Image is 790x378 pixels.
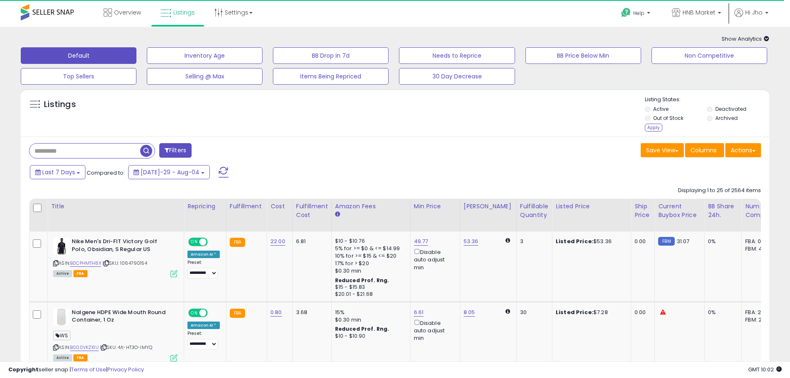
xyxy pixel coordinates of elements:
div: 0.00 [634,238,648,245]
div: 15% [335,309,404,316]
label: Out of Stock [653,115,683,122]
div: Apply [645,124,662,132]
small: FBM [658,237,674,246]
span: Overview [114,8,141,17]
div: 17% for > $20 [335,260,404,267]
a: Hi Jho [734,8,768,27]
div: Fulfillable Quantity [520,202,549,219]
div: $7.28 [556,309,625,316]
div: 3.68 [296,309,325,316]
div: Num of Comp. [745,202,775,219]
a: 49.77 [414,237,428,246]
a: B0CPHMTH8X [70,260,101,267]
button: Actions [725,143,761,157]
div: $15 - $15.83 [335,284,404,291]
div: 30 [520,309,546,316]
b: Listed Price: [556,237,593,245]
span: ON [189,310,199,317]
span: HNB Market [683,8,715,17]
div: Cost [270,202,289,211]
div: Amazon AI * [187,322,220,329]
div: 3 [520,238,546,245]
div: 0.00 [634,309,648,316]
button: BB Drop in 7d [273,47,389,64]
div: $10 - $10.76 [335,238,404,245]
div: Amazon AI * [187,251,220,258]
div: $0.30 min [335,267,404,275]
button: Columns [685,143,724,157]
a: 22.00 [270,237,285,246]
i: Get Help [621,7,631,18]
a: 6.61 [414,308,424,317]
b: Reduced Prof. Rng. [335,277,389,284]
small: Amazon Fees. [335,211,340,218]
div: Ship Price [634,202,651,219]
button: 30 Day Decrease [399,68,515,85]
span: [DATE]-29 - Aug-04 [141,168,199,176]
span: Last 7 Days [42,168,75,176]
img: 21iwyb6aq2L._SL40_.jpg [53,309,70,325]
div: FBM: 2 [745,316,773,324]
b: Listed Price: [556,308,593,316]
a: 8.05 [464,308,475,317]
button: Inventory Age [147,47,263,64]
span: FBA [73,270,88,277]
div: $20.01 - $21.68 [335,291,404,298]
div: Disable auto adjust min [414,318,454,342]
small: FBA [230,309,245,318]
button: Needs to Reprice [399,47,515,64]
span: OFF [207,310,220,317]
b: Reduced Prof. Rng. [335,325,389,332]
div: $0.30 min [335,316,404,324]
div: Amazon Fees [335,202,407,211]
a: Terms of Use [71,366,106,373]
label: Deactivated [715,105,746,112]
div: Preset: [187,260,220,278]
div: FBA: 2 [745,309,773,316]
div: FBM: 4 [745,245,773,253]
a: Privacy Policy [107,366,144,373]
div: ASIN: [53,238,177,276]
div: Disable auto adjust min [414,247,454,271]
span: Hi Jho [745,8,763,17]
span: Show Analytics [722,35,769,43]
div: Min Price [414,202,457,211]
img: 31ficb6ZeGL._SL40_.jpg [53,238,70,254]
span: 31.07 [677,237,690,245]
span: 2025-08-12 10:02 GMT [748,366,782,373]
span: All listings currently available for purchase on Amazon [53,354,72,361]
div: Repricing [187,202,223,211]
button: Non Competitive [651,47,767,64]
div: Fulfillment [230,202,263,211]
span: All listings currently available for purchase on Amazon [53,270,72,277]
span: Compared to: [87,169,125,177]
h5: Listings [44,99,76,110]
p: Listing States: [645,96,769,104]
span: Help [633,10,644,17]
a: 0.80 [270,308,282,317]
b: Nalgene HDPE Wide Mouth Round Container, 1 Oz [72,309,173,326]
div: $53.36 [556,238,625,245]
div: Title [51,202,180,211]
span: WS [53,331,70,340]
div: 6.81 [296,238,325,245]
div: 10% for >= $15 & <= $20 [335,252,404,260]
button: Top Sellers [21,68,136,85]
button: Items Being Repriced [273,68,389,85]
button: Default [21,47,136,64]
span: Listings [173,8,195,17]
button: [DATE]-29 - Aug-04 [128,165,210,179]
div: BB Share 24h. [708,202,738,219]
a: Help [615,1,659,27]
div: Current Buybox Price [658,202,701,219]
button: Save View [641,143,684,157]
span: ON [189,239,199,246]
strong: Copyright [8,366,39,373]
div: ASIN: [53,309,177,361]
span: | SKU: 4A-HT3O-IMYQ [100,344,152,351]
b: Nike Men's Dri-FIT Victory Golf Polo, Obsidian, S Regular US [72,238,173,255]
div: Listed Price [556,202,627,211]
button: BB Price Below Min [525,47,641,64]
a: B000VKZX1U [70,344,99,351]
div: 0% [708,238,735,245]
